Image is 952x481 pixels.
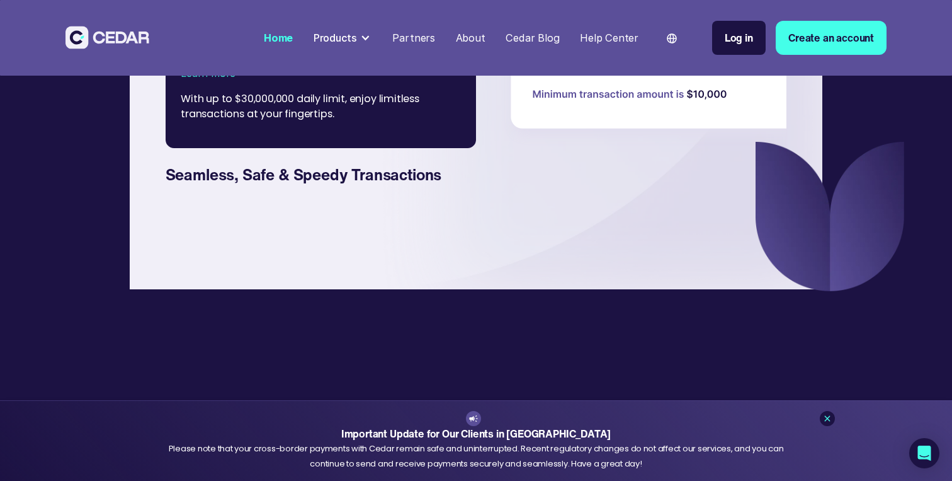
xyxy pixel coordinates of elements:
div: Seamless, Safe & Speedy Transactions [166,163,461,187]
div: About [456,30,485,45]
div: Products [314,30,357,45]
div: Cedar Blog [506,30,559,45]
a: Cedar Blog [501,24,565,52]
div: Home [264,30,293,45]
a: Home [259,24,298,52]
img: world icon [667,33,677,43]
a: Help Center [575,24,643,52]
div: Help Center [580,30,638,45]
div: Partners [392,30,435,45]
div: Please note that your cross-border payments with Cedar remain safe and uninterrupted. Recent regu... [167,441,785,471]
strong: Important Update for Our Clients in [GEOGRAPHIC_DATA] [341,426,611,441]
div: Products [309,25,377,50]
a: Create an account [776,21,887,55]
a: About [450,24,490,52]
a: Log in [712,21,766,55]
div: Log in [725,30,753,45]
div: Open Intercom Messenger [909,438,939,468]
img: announcement [468,414,479,424]
div: With up to $30,000,000 daily limit, enjoy limitless transactions at your fingertips. [181,81,476,132]
a: Partners [387,24,440,52]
